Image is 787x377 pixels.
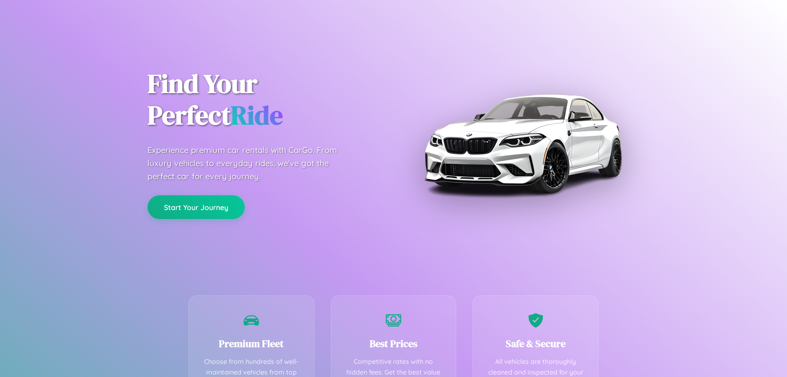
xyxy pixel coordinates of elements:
[485,337,586,350] h3: Safe & Secure
[420,41,625,246] img: Premium BMW car rental vehicle
[201,337,302,350] h3: Premium Fleet
[148,195,245,219] button: Start Your Journey
[343,337,444,350] h3: Best Prices
[148,68,381,131] h1: Find Your Perfect
[231,97,283,133] span: Ride
[148,144,353,183] p: Experience premium car rentals with CarGo. From luxury vehicles to everyday rides, we've got the ...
